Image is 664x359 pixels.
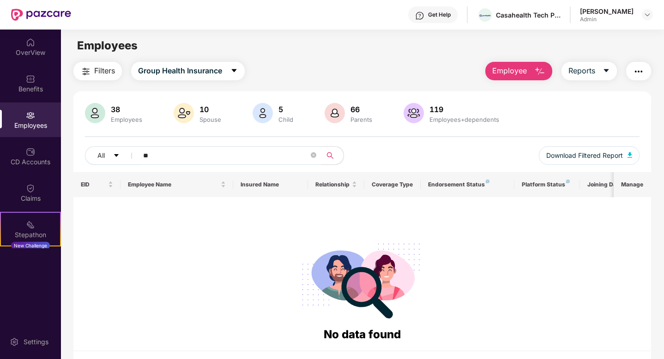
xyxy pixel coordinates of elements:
[80,66,91,77] img: svg+xml;base64,PHN2ZyB4bWxucz0iaHR0cDovL3d3dy53My5vcmcvMjAwMC9zdmciIHdpZHRoPSIyNCIgaGVpZ2h0PSIyNC...
[121,172,233,197] th: Employee Name
[644,11,651,18] img: svg+xml;base64,PHN2ZyBpZD0iRHJvcGRvd24tMzJ4MzIiIHhtbG5zPSJodHRwOi8vd3d3LnczLm9yZy8yMDAwL3N2ZyIgd2...
[296,232,429,326] img: svg+xml;base64,PHN2ZyB4bWxucz0iaHR0cDovL3d3dy53My5vcmcvMjAwMC9zdmciIHdpZHRoPSIyODgiIGhlaWdodD0iMj...
[73,172,121,197] th: EID
[109,116,144,123] div: Employees
[580,16,634,23] div: Admin
[492,65,527,77] span: Employee
[496,11,561,19] div: Casahealth Tech Private Limited
[485,62,552,80] button: Employee
[478,13,492,18] img: Pocketpills_logo-horizontal_colour_RGB%20(2)%20(1).png
[522,181,573,188] div: Platform Status
[546,150,623,161] span: Download Filtered Report
[534,66,545,77] img: svg+xml;base64,PHN2ZyB4bWxucz0iaHR0cDovL3d3dy53My5vcmcvMjAwMC9zdmciIHhtbG5zOnhsaW5rPSJodHRwOi8vd3...
[277,116,295,123] div: Child
[26,184,35,193] img: svg+xml;base64,PHN2ZyBpZD0iQ2xhaW0iIHhtbG5zPSJodHRwOi8vd3d3LnczLm9yZy8yMDAwL3N2ZyIgd2lkdGg9IjIwIi...
[311,151,316,160] span: close-circle
[428,116,501,123] div: Employees+dependents
[321,146,344,165] button: search
[428,105,501,114] div: 119
[308,172,364,197] th: Relationship
[230,67,238,75] span: caret-down
[349,116,374,123] div: Parents
[349,105,374,114] div: 66
[324,328,401,341] span: No data found
[131,62,245,80] button: Group Health Insurancecaret-down
[566,179,570,183] img: svg+xml;base64,PHN2ZyB4bWxucz0iaHR0cDovL3d3dy53My5vcmcvMjAwMC9zdmciIHdpZHRoPSI4IiBoZWlnaHQ9IjgiIH...
[325,103,345,123] img: svg+xml;base64,PHN2ZyB4bWxucz0iaHR0cDovL3d3dy53My5vcmcvMjAwMC9zdmciIHhtbG5zOnhsaW5rPSJodHRwOi8vd3...
[26,147,35,156] img: svg+xml;base64,PHN2ZyBpZD0iQ0RfQWNjb3VudHMiIGRhdGEtbmFtZT0iQ0QgQWNjb3VudHMiIHhtbG5zPSJodHRwOi8vd3...
[364,172,421,197] th: Coverage Type
[561,62,617,80] button: Reportscaret-down
[174,103,194,123] img: svg+xml;base64,PHN2ZyB4bWxucz0iaHR0cDovL3d3dy53My5vcmcvMjAwMC9zdmciIHhtbG5zOnhsaW5rPSJodHRwOi8vd3...
[73,62,122,80] button: Filters
[26,220,35,229] img: svg+xml;base64,PHN2ZyB4bWxucz0iaHR0cDovL3d3dy53My5vcmcvMjAwMC9zdmciIHdpZHRoPSIyMSIgaGVpZ2h0PSIyMC...
[614,172,651,197] th: Manage
[580,172,636,197] th: Joining Date
[568,65,595,77] span: Reports
[85,146,141,165] button: Allcaret-down
[311,152,316,158] span: close-circle
[198,116,223,123] div: Spouse
[253,103,273,123] img: svg+xml;base64,PHN2ZyB4bWxucz0iaHR0cDovL3d3dy53My5vcmcvMjAwMC9zdmciIHhtbG5zOnhsaW5rPSJodHRwOi8vd3...
[628,152,632,158] img: svg+xml;base64,PHN2ZyB4bWxucz0iaHR0cDovL3d3dy53My5vcmcvMjAwMC9zdmciIHhtbG5zOnhsaW5rPSJodHRwOi8vd3...
[21,337,51,347] div: Settings
[404,103,424,123] img: svg+xml;base64,PHN2ZyB4bWxucz0iaHR0cDovL3d3dy53My5vcmcvMjAwMC9zdmciIHhtbG5zOnhsaW5rPSJodHRwOi8vd3...
[486,179,489,183] img: svg+xml;base64,PHN2ZyB4bWxucz0iaHR0cDovL3d3dy53My5vcmcvMjAwMC9zdmciIHdpZHRoPSI4IiBoZWlnaHQ9IjgiIH...
[428,11,451,18] div: Get Help
[11,9,71,21] img: New Pazcare Logo
[277,105,295,114] div: 5
[10,337,19,347] img: svg+xml;base64,PHN2ZyBpZD0iU2V0dGluZy0yMHgyMCIgeG1sbnM9Imh0dHA6Ly93d3cudzMub3JnLzIwMDAvc3ZnIiB3aW...
[1,230,60,239] div: Stepathon
[603,67,610,75] span: caret-down
[428,181,507,188] div: Endorsement Status
[26,38,35,47] img: svg+xml;base64,PHN2ZyBpZD0iSG9tZSIgeG1sbnM9Imh0dHA6Ly93d3cudzMub3JnLzIwMDAvc3ZnIiB3aWR0aD0iMjAiIG...
[415,11,424,20] img: svg+xml;base64,PHN2ZyBpZD0iSGVscC0zMngzMiIgeG1sbnM9Imh0dHA6Ly93d3cudzMub3JnLzIwMDAvc3ZnIiB3aWR0aD...
[198,105,223,114] div: 10
[233,172,308,197] th: Insured Name
[81,181,106,188] span: EID
[94,65,115,77] span: Filters
[11,242,50,249] div: New Challenge
[77,39,138,52] span: Employees
[321,152,339,159] span: search
[26,111,35,120] img: svg+xml;base64,PHN2ZyBpZD0iRW1wbG95ZWVzIiB4bWxucz0iaHR0cDovL3d3dy53My5vcmcvMjAwMC9zdmciIHdpZHRoPS...
[539,146,640,165] button: Download Filtered Report
[138,65,222,77] span: Group Health Insurance
[633,66,644,77] img: svg+xml;base64,PHN2ZyB4bWxucz0iaHR0cDovL3d3dy53My5vcmcvMjAwMC9zdmciIHdpZHRoPSIyNCIgaGVpZ2h0PSIyNC...
[97,150,105,161] span: All
[580,7,634,16] div: [PERSON_NAME]
[128,181,219,188] span: Employee Name
[26,74,35,84] img: svg+xml;base64,PHN2ZyBpZD0iQmVuZWZpdHMiIHhtbG5zPSJodHRwOi8vd3d3LnczLm9yZy8yMDAwL3N2ZyIgd2lkdGg9Ij...
[109,105,144,114] div: 38
[113,152,120,160] span: caret-down
[85,103,105,123] img: svg+xml;base64,PHN2ZyB4bWxucz0iaHR0cDovL3d3dy53My5vcmcvMjAwMC9zdmciIHhtbG5zOnhsaW5rPSJodHRwOi8vd3...
[315,181,350,188] span: Relationship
